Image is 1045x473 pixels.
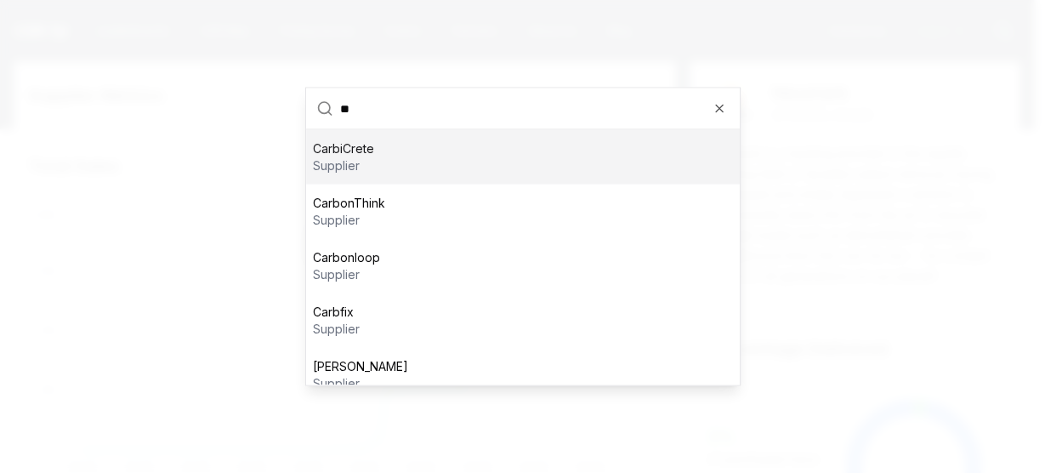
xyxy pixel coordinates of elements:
p: supplier [313,212,385,229]
p: supplier [313,375,408,392]
p: CarbonThink [313,195,385,212]
p: Carbonloop [313,249,380,266]
p: supplier [313,157,374,174]
p: Carbfix [313,304,360,321]
p: supplier [313,266,380,283]
p: CarbiCrete [313,140,374,157]
p: supplier [313,321,360,338]
p: [PERSON_NAME] [313,358,408,375]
